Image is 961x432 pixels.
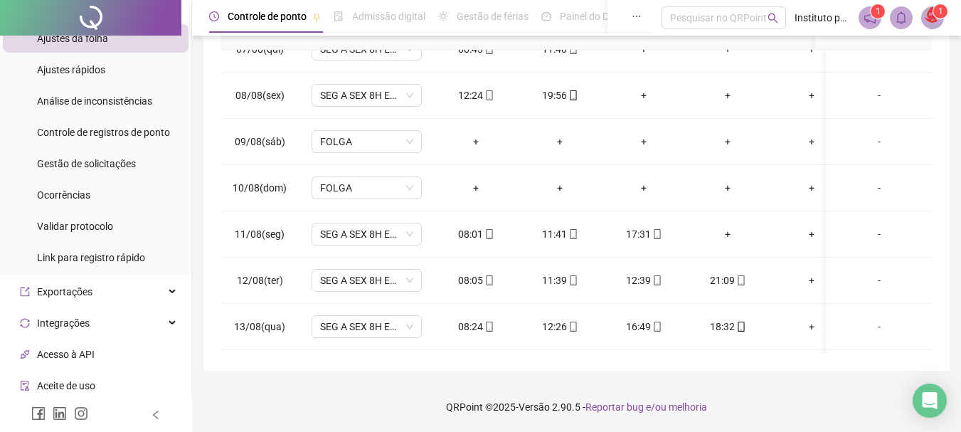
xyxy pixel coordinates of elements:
span: Ajustes da folha [37,33,108,44]
span: Reportar bug e/ou melhoria [585,401,707,413]
span: mobile [483,229,494,239]
div: + [697,88,758,103]
div: + [445,134,506,149]
span: search [768,13,778,23]
span: notification [864,11,876,24]
span: mobile [651,322,662,332]
div: 08:24 [445,319,506,334]
span: mobile [567,229,578,239]
span: 08/08(sex) [235,90,285,101]
div: 19:56 [529,88,590,103]
span: sun [438,11,448,21]
span: SEG A SEX 8H ENTRADA 08:00 SAÍDA 17:00 [320,316,413,337]
span: SEG A SEX 8H ENTRADA 08:00 SAÍDA 17:00 [320,223,413,245]
span: mobile [735,275,746,285]
span: 11/08(seg) [235,228,285,240]
span: 10/08(dom) [233,182,287,194]
span: Controle de ponto [228,11,307,22]
span: audit [20,381,30,391]
div: + [781,319,842,334]
span: mobile [735,322,746,332]
div: - [837,88,921,103]
span: 13/08(qua) [234,321,285,332]
span: Acesso à API [37,349,95,360]
div: + [613,88,674,103]
span: file-done [334,11,344,21]
span: clock-circle [209,11,219,21]
div: - [837,180,921,196]
div: + [613,180,674,196]
span: 1 [938,6,943,16]
div: + [781,88,842,103]
div: - [837,319,921,334]
div: + [781,226,842,242]
span: Admissão digital [352,11,425,22]
sup: 1 [871,4,885,19]
div: 11:39 [529,273,590,288]
div: + [697,180,758,196]
span: api [20,349,30,359]
div: 16:49 [613,319,674,334]
div: 18:32 [697,319,758,334]
span: SEG A SEX 8H ENTRADA 08:00 SAÍDA 17:00 [320,270,413,291]
span: Gestão de solicitações [37,158,136,169]
span: mobile [567,275,578,285]
div: + [613,134,674,149]
span: Aceite de uso [37,380,95,391]
div: 12:26 [529,319,590,334]
div: 08:01 [445,226,506,242]
div: + [781,273,842,288]
footer: QRPoint © 2025 - 2.90.5 - [192,382,961,432]
span: Versão [519,401,550,413]
span: Integrações [37,317,90,329]
span: sync [20,318,30,328]
div: + [781,134,842,149]
div: - [837,273,921,288]
span: mobile [651,229,662,239]
div: - [837,226,921,242]
div: + [445,180,506,196]
span: Instituto pro hemoce [795,10,850,26]
div: + [781,180,842,196]
span: Exportações [37,286,92,297]
span: mobile [483,322,494,332]
span: Gestão de férias [457,11,529,22]
span: mobile [567,90,578,100]
span: mobile [567,322,578,332]
div: 17:31 [613,226,674,242]
div: + [697,226,758,242]
span: Validar protocolo [37,221,113,232]
span: 09/08(sáb) [235,136,285,147]
span: linkedin [53,406,67,421]
span: dashboard [541,11,551,21]
span: export [20,287,30,297]
span: ellipsis [632,11,642,21]
span: FOLGA [320,177,413,199]
span: 1 [876,6,881,16]
div: + [529,180,590,196]
span: FOLGA [320,131,413,152]
span: mobile [651,275,662,285]
span: facebook [31,406,46,421]
span: Controle de registros de ponto [37,127,170,138]
span: Painel do DP [560,11,615,22]
span: SEG A SEX 8H ENTRADA 08:00 SAÍDA 17:00 [320,85,413,106]
span: Análise de inconsistências [37,95,152,107]
span: left [151,410,161,420]
span: Ocorrências [37,189,90,201]
span: pushpin [312,13,321,21]
sup: Atualize o seu contato no menu Meus Dados [933,4,947,19]
div: 12:24 [445,88,506,103]
div: + [529,134,590,149]
div: + [697,134,758,149]
img: 10630 [922,7,943,28]
span: Ajustes rápidos [37,64,105,75]
div: 12:39 [613,273,674,288]
div: 08:05 [445,273,506,288]
span: Link para registro rápido [37,252,145,263]
span: bell [895,11,908,24]
span: mobile [483,275,494,285]
span: 12/08(ter) [237,275,283,286]
div: Open Intercom Messenger [913,384,947,418]
span: instagram [74,406,88,421]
